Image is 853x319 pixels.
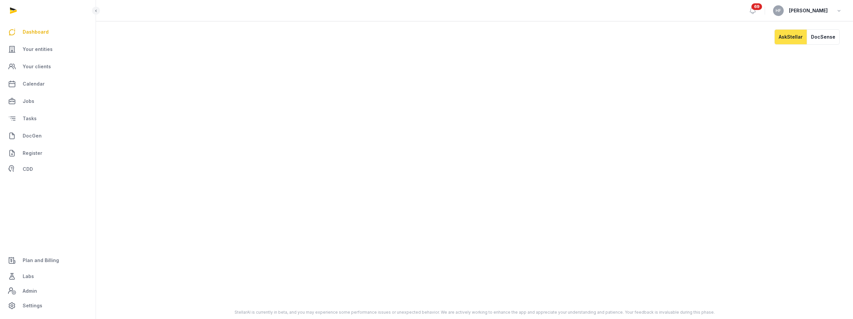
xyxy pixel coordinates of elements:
span: Settings [23,302,42,310]
span: HF [776,9,781,13]
a: Admin [5,284,90,298]
button: HF [773,5,784,16]
a: Settings [5,298,90,314]
a: Your clients [5,59,90,75]
span: Dashboard [23,28,49,36]
a: DocGen [5,128,90,144]
span: CDD [23,165,33,173]
span: 69 [751,3,762,10]
a: Plan and Billing [5,252,90,268]
span: Tasks [23,115,37,123]
span: Calendar [23,80,45,88]
button: DocSense [807,29,840,45]
span: Plan and Billing [23,256,59,264]
a: Calendar [5,76,90,92]
span: Labs [23,272,34,280]
a: Register [5,145,90,161]
span: DocGen [23,132,42,140]
a: CDD [5,162,90,176]
span: Jobs [23,97,34,105]
a: Dashboard [5,24,90,40]
a: Labs [5,268,90,284]
span: [PERSON_NAME] [789,7,828,15]
a: Your entities [5,41,90,57]
a: Jobs [5,93,90,109]
span: Your entities [23,45,53,53]
button: AskStellar [774,29,807,45]
a: Tasks [5,111,90,127]
div: StellarAI is currently in beta, and you may experience some performance issues or unexpected beha... [172,310,777,315]
span: Your clients [23,63,51,71]
span: Admin [23,287,37,295]
span: Register [23,149,42,157]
